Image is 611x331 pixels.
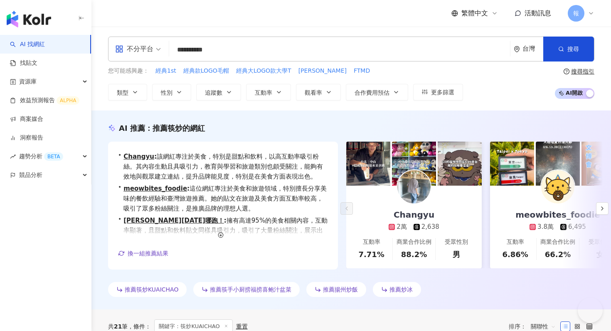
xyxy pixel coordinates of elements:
[114,323,122,330] span: 21
[453,249,460,260] div: 男
[431,89,454,96] span: 更多篩選
[10,59,37,67] a: 找貼文
[536,142,580,186] img: post-image
[385,209,443,221] div: Changyu
[10,154,16,159] span: rise
[236,323,248,330] div: 重置
[358,249,384,260] div: 7.71%
[490,142,534,186] img: post-image
[573,9,579,18] span: 報
[183,66,229,76] button: 經典款LOGO毛帽
[161,89,172,96] span: 性別
[568,223,586,231] div: 6,495
[596,249,604,260] div: 女
[152,84,191,101] button: 性別
[205,89,222,96] span: 追蹤數
[353,66,370,76] button: FTMD
[117,89,128,96] span: 類型
[346,84,408,101] button: 合作費用預估
[10,40,45,49] a: searchAI 找網紅
[363,238,380,246] div: 互動率
[236,66,292,76] button: 經典大LOGO款大學T
[502,249,528,260] div: 6.86%
[155,67,176,75] span: 經典1st
[183,67,229,75] span: 經典款LOGO毛帽
[128,250,168,257] span: 換一組推薦結果
[125,286,178,293] span: 推薦筷炒KUAICHAO
[118,152,328,181] div: •
[507,209,609,221] div: meowbites_foodie
[10,115,43,123] a: 商案媒合
[397,238,431,246] div: 商業合作比例
[123,185,187,192] a: meowbites_foodie
[578,298,603,323] iframe: Help Scout Beacon - Open
[7,11,51,27] img: logo
[118,216,328,245] div: •
[346,142,390,186] img: post-image
[128,323,151,330] span: 條件 ：
[19,72,37,91] span: 資源庫
[545,249,571,260] div: 66.2%
[525,9,551,17] span: 活動訊息
[305,89,322,96] span: 觀看率
[392,142,436,186] img: post-image
[115,45,123,53] span: appstore
[154,153,157,160] span: :
[514,46,520,52] span: environment
[522,45,543,52] div: 台灣
[540,238,575,246] div: 商業合作比例
[19,166,42,184] span: 競品分析
[123,217,224,224] a: [PERSON_NAME][DATE]哪跑！
[298,67,347,75] span: [PERSON_NAME]
[123,153,154,160] a: Changyu
[246,84,291,101] button: 互動率
[155,66,177,76] button: 經典1st
[108,323,128,330] div: 共 筆
[397,223,407,231] div: 2萬
[438,142,482,186] img: post-image
[346,186,482,268] a: Changyu2萬2,638互動率7.71%商業合作比例88.2%受眾性別男
[19,147,63,166] span: 趨勢分析
[401,249,427,260] div: 88.2%
[571,68,594,75] div: 搜尋指引
[564,69,569,74] span: question-circle
[445,238,468,246] div: 受眾性別
[461,9,488,18] span: 繁體中文
[187,185,190,192] span: :
[236,67,291,75] span: 經典大LOGO款大學T
[413,84,463,101] button: 更多篩選
[10,134,43,142] a: 洞察報告
[108,67,149,75] span: 您可能感興趣：
[298,66,347,76] button: [PERSON_NAME]
[123,152,328,181] span: 該網紅專注於美食，特別是甜點和飲料，以高互動率吸引粉絲。其內容生動且具吸引力，教育與學習和旅遊類別也頗受關注，能夠有效地與觀眾建立連結，提升品牌能見度，特別是在美食方面表現出色。
[118,247,169,260] button: 換一組推薦結果
[541,170,574,204] img: KOL Avatar
[153,124,205,132] span: 推薦筷炒的網紅
[323,286,358,293] span: 推薦揚州炒飯
[296,84,341,101] button: 觀看率
[123,184,328,213] span: 這位網紅專注於美食和旅遊領域，特別擅長分享美味的餐飲經驗和臺灣旅遊推薦。她的貼文在旅遊及美食方面互動率較高，吸引了眾多粉絲關注，是推廣品牌的理想人選。
[115,42,153,56] div: 不分平台
[108,84,147,101] button: 類型
[567,46,579,52] span: 搜尋
[421,223,439,231] div: 2,638
[507,238,524,246] div: 互動率
[354,67,370,75] span: FTMD
[119,123,205,133] div: AI 推薦 ：
[118,184,328,213] div: •
[255,89,272,96] span: 互動率
[123,216,328,245] span: 擁有高達95%的美食相關內容，互動率顯著，且甜點和飲料貼文同樣具吸引力，吸引了大量粉絲關注，展示出其在美食領域的專業性和影響力。
[355,89,389,96] span: 合作費用預估
[210,286,291,293] span: 推薦筷手小厨捞福捞喜鲍汁盆菜
[196,84,241,101] button: 追蹤數
[224,217,227,224] span: :
[543,37,594,61] button: 搜尋
[44,152,63,161] div: BETA
[10,96,79,105] a: 效益預測報告ALPHA
[397,170,431,204] img: KOL Avatar
[537,223,554,231] div: 3.8萬
[389,286,413,293] span: 推薦炒冰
